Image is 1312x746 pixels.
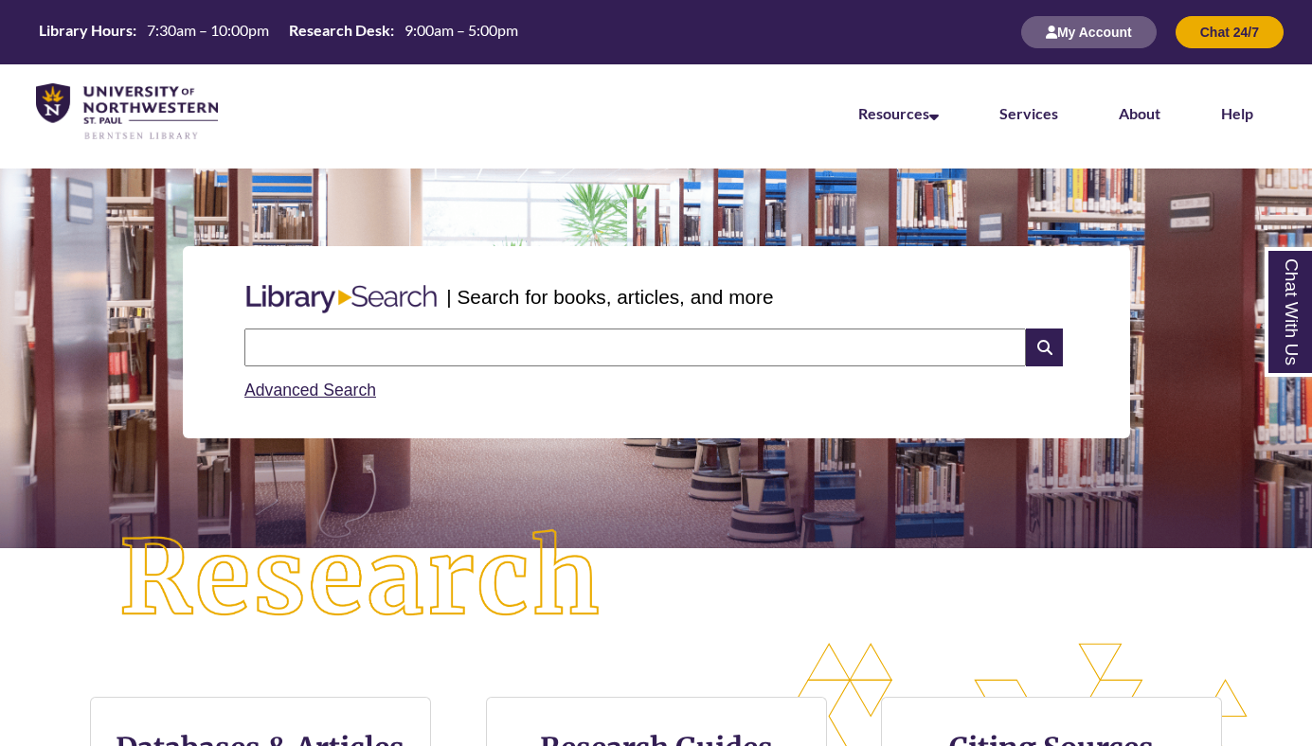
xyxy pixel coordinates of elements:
a: About [1119,104,1160,122]
button: My Account [1021,16,1157,48]
i: Search [1026,329,1062,366]
th: Library Hours: [31,20,139,41]
a: My Account [1021,24,1157,40]
button: Chat 24/7 [1176,16,1284,48]
span: 9:00am – 5:00pm [404,21,518,39]
a: Chat 24/7 [1176,24,1284,40]
a: Resources [858,104,939,122]
th: Research Desk: [281,20,397,41]
a: Services [999,104,1058,122]
p: | Search for books, articles, and more [446,282,773,311]
img: Libary Search [237,277,446,321]
a: Advanced Search [244,381,376,400]
table: Hours Today [31,20,526,44]
a: Help [1221,104,1253,122]
img: UNWSP Library Logo [36,83,218,141]
a: Hours Today [31,20,526,45]
img: Research [65,476,656,682]
span: 7:30am – 10:00pm [147,21,269,39]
